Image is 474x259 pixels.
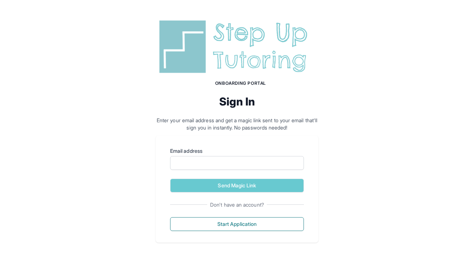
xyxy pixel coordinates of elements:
[170,147,304,155] label: Email address
[156,117,318,131] p: Enter your email address and get a magic link sent to your email that'll sign you in instantly. N...
[170,217,304,231] button: Start Application
[170,179,304,192] button: Send Magic Link
[207,201,267,208] span: Don't have an account?
[156,95,318,108] h2: Sign In
[163,80,318,86] h1: Onboarding Portal
[156,17,318,76] img: Step Up Tutoring horizontal logo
